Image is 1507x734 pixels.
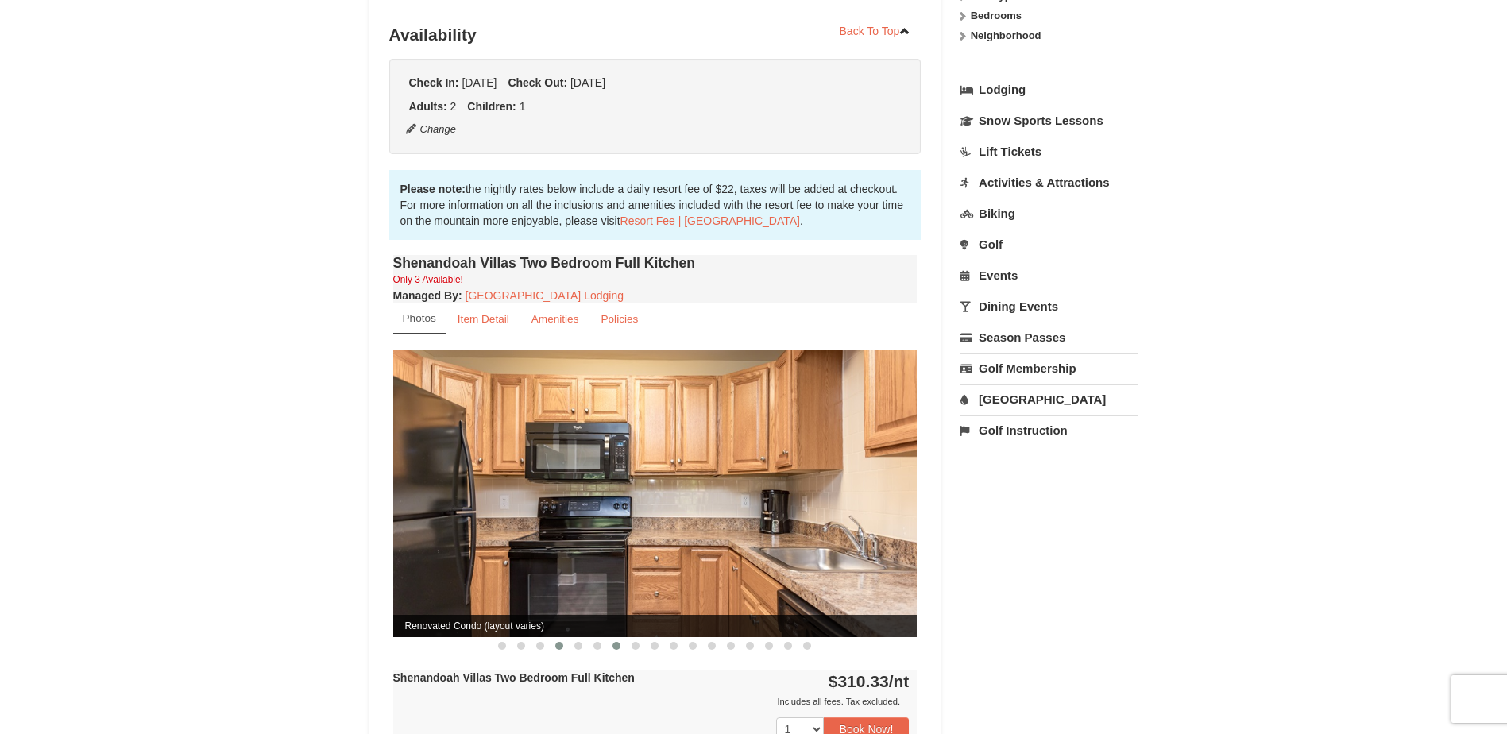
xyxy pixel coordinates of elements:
small: Policies [601,313,638,325]
a: Dining Events [960,292,1138,321]
button: Change [405,121,458,138]
a: Golf Instruction [960,415,1138,445]
a: Amenities [521,303,589,334]
strong: Check In: [409,76,459,89]
a: Golf [960,230,1138,259]
strong: $310.33 [829,672,910,690]
img: Renovated Condo (layout varies) [393,350,918,636]
a: Back To Top [829,19,922,43]
a: Activities & Attractions [960,168,1138,197]
a: Biking [960,199,1138,228]
div: the nightly rates below include a daily resort fee of $22, taxes will be added at checkout. For m... [389,170,922,240]
span: Managed By [393,289,458,302]
span: [DATE] [462,76,497,89]
span: [DATE] [570,76,605,89]
a: Resort Fee | [GEOGRAPHIC_DATA] [620,214,800,227]
h4: Shenandoah Villas Two Bedroom Full Kitchen [393,255,918,271]
div: Includes all fees. Tax excluded. [393,693,910,709]
a: Policies [590,303,648,334]
strong: : [393,289,462,302]
span: 2 [450,100,457,113]
a: Events [960,261,1138,290]
small: Amenities [531,313,579,325]
strong: Bedrooms [971,10,1022,21]
small: Only 3 Available! [393,274,463,285]
a: Lift Tickets [960,137,1138,166]
a: [GEOGRAPHIC_DATA] [960,384,1138,414]
a: Golf Membership [960,353,1138,383]
a: Season Passes [960,323,1138,352]
strong: Children: [467,100,516,113]
strong: Check Out: [508,76,567,89]
strong: Adults: [409,100,447,113]
a: Photos [393,303,446,334]
strong: Please note: [400,183,466,195]
span: Renovated Condo (layout varies) [393,615,918,637]
span: /nt [889,672,910,690]
a: [GEOGRAPHIC_DATA] Lodging [466,289,624,302]
small: Item Detail [458,313,509,325]
strong: Neighborhood [971,29,1041,41]
a: Item Detail [447,303,520,334]
a: Snow Sports Lessons [960,106,1138,135]
h3: Availability [389,19,922,51]
small: Photos [403,312,436,324]
a: Lodging [960,75,1138,104]
span: 1 [520,100,526,113]
strong: Shenandoah Villas Two Bedroom Full Kitchen [393,671,635,684]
